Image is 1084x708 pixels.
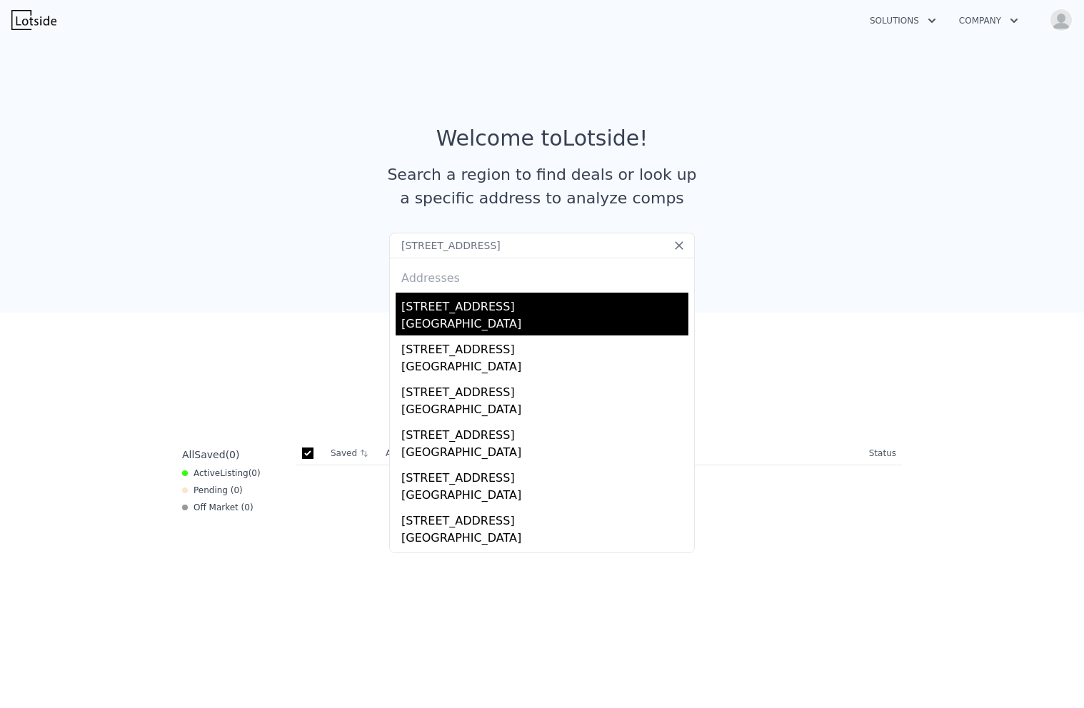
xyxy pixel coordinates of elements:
div: Saved Properties [176,358,908,384]
div: [STREET_ADDRESS] [401,378,688,401]
button: Solutions [858,8,948,34]
div: [GEOGRAPHIC_DATA] [401,444,688,464]
div: [GEOGRAPHIC_DATA] [401,487,688,507]
div: Save properties to see them here [176,395,908,419]
div: [GEOGRAPHIC_DATA] [401,358,688,378]
th: Address [380,442,863,465]
th: Status [863,442,902,465]
div: [GEOGRAPHIC_DATA] [401,401,688,421]
div: [STREET_ADDRESS] [401,550,688,572]
div: All ( 0 ) [182,447,239,462]
span: Saved [194,449,225,460]
div: [GEOGRAPHIC_DATA] [401,530,688,550]
th: Saved [325,442,380,465]
div: [GEOGRAPHIC_DATA] [401,315,688,335]
span: Active ( 0 ) [194,467,261,479]
div: [STREET_ADDRESS] [401,293,688,315]
div: [STREET_ADDRESS] [401,507,688,530]
img: avatar [1050,9,1073,31]
button: Company [948,8,1030,34]
div: Off Market ( 0 ) [182,502,254,513]
div: Addresses [396,258,688,293]
div: Pending ( 0 ) [182,485,243,496]
div: Search a region to find deals or look up a specific address to analyze comps [382,163,702,210]
input: Search an address or region... [389,233,695,258]
div: [STREET_ADDRESS] [401,335,688,358]
div: [STREET_ADDRESS] [401,421,688,444]
img: Lotside [11,10,56,30]
div: Welcome to Lotside ! [436,126,648,151]
div: [STREET_ADDRESS] [401,464,688,487]
span: Listing [220,468,249,478]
